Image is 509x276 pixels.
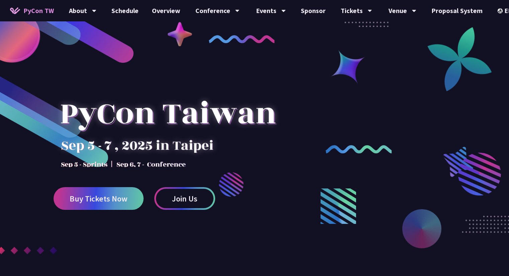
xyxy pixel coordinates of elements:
[54,187,144,210] a: Buy Tickets Now
[154,187,215,210] a: Join Us
[3,2,61,19] a: PyCon TW
[70,194,128,203] span: Buy Tickets Now
[23,6,54,16] span: PyCon TW
[209,35,275,43] img: curly-1.ebdbada.png
[326,145,392,153] img: curly-2.e802c9f.png
[172,194,197,203] span: Join Us
[498,8,504,13] img: Locale Icon
[10,7,20,14] img: Home icon of PyCon TW 2025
